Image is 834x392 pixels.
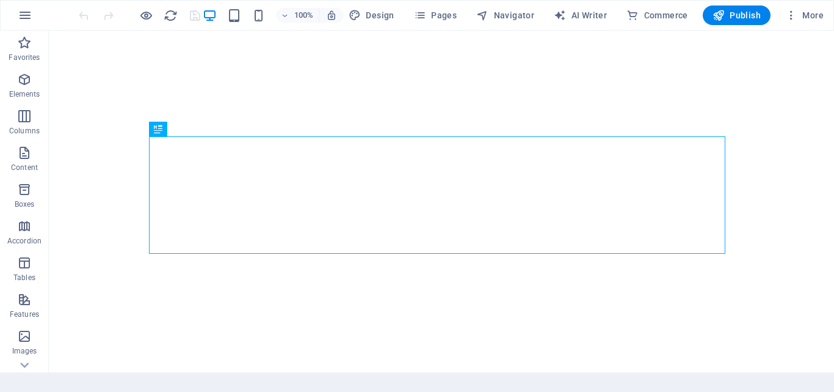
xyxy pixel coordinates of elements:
span: Pages [414,9,457,21]
h6: 100% [294,8,314,23]
button: Click here to leave preview mode and continue editing [139,8,154,23]
button: AI Writer [549,6,612,25]
p: Accordion [7,236,42,246]
button: Pages [409,6,462,25]
button: Design [344,6,399,25]
span: Design [349,9,394,21]
p: Features [10,309,39,319]
p: Boxes [15,199,35,209]
p: Favorites [9,53,40,62]
span: Navigator [476,9,534,21]
button: Publish [703,6,771,25]
i: On resize automatically adjust zoom level to fit chosen device. [326,10,337,21]
button: Commerce [622,6,693,25]
button: More [780,6,829,25]
span: Publish [713,9,761,21]
p: Content [11,163,38,172]
p: Elements [9,89,40,99]
p: Images [12,346,37,356]
button: Navigator [471,6,539,25]
i: Reload page [164,9,178,23]
p: Columns [9,126,40,136]
span: AI Writer [554,9,607,21]
span: Commerce [626,9,688,21]
button: 100% [276,8,319,23]
div: Design (Ctrl+Alt+Y) [344,6,399,25]
span: More [785,9,824,21]
button: reload [164,8,178,23]
p: Tables [13,273,35,283]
